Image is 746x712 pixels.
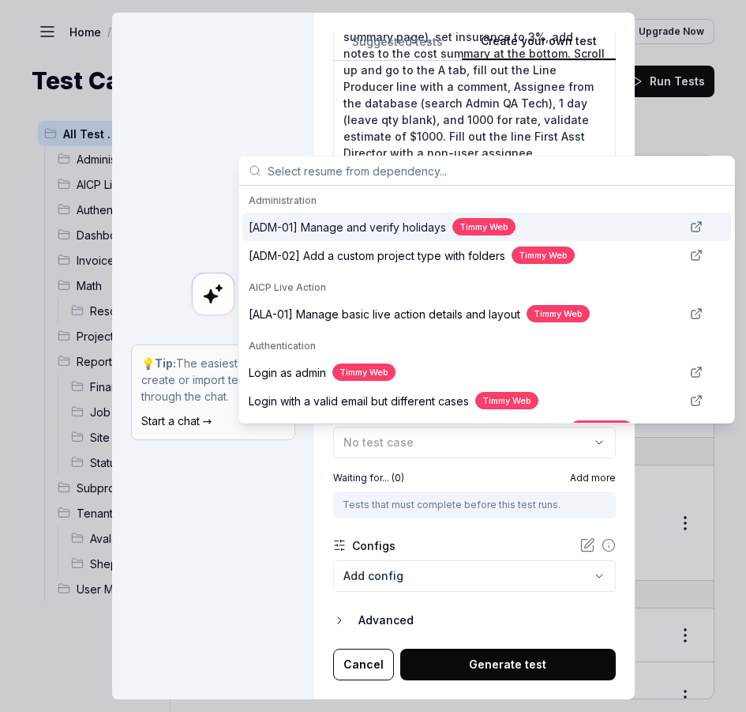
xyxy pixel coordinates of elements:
label: Waiting for... ( 0 ) [333,471,404,485]
span: Login as admin [249,364,326,381]
span: No test case [343,435,414,449]
div: Administration [249,194,725,208]
div: Authentication [249,339,725,353]
a: Open test in new tab [687,363,706,382]
span: Login with a valid email but different cases [249,393,469,409]
div: Configs [352,537,395,554]
button: Suggested tests [333,32,462,61]
a: Open test in new tab [687,217,706,236]
div: Timmy Web [332,364,395,382]
div: Advanced [358,611,616,630]
div: AICP Live Action [249,281,725,295]
button: No test case [333,427,616,458]
button: Generate test [400,649,616,680]
div: Timmy Web [570,420,633,439]
div: Suggestions [239,186,734,423]
button: Cancel [333,649,394,680]
p: 💡 The easiest way to create or import tests is through the chat. [141,355,285,405]
div: Timmy Web [452,218,515,236]
button: Advanced [333,611,616,630]
input: Select resume from dependency... [268,156,725,185]
div: Timmy Web [527,305,590,323]
span: [ADM-02] Add a custom project type with folders [249,247,505,264]
strong: Tip: [155,356,176,370]
span: Login with correct credentials with spaces in email input field [249,421,564,438]
a: Start a chat → [141,414,212,428]
div: Timmy Web [475,392,538,410]
span: [ALA-01] Manage basic live action details and layout [249,306,520,322]
a: Open test in new tab [687,304,706,323]
button: Create your own test [462,32,616,61]
span: Add more [570,471,616,485]
a: Open test in new tab [687,246,706,265]
a: Open test in new tab [687,391,706,410]
span: [ADM-01] Manage and verify holidays [249,219,446,235]
a: Open test in new tab [687,420,706,439]
div: Tests that must complete before this test runs. [343,498,606,512]
div: Timmy Web [512,247,575,265]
